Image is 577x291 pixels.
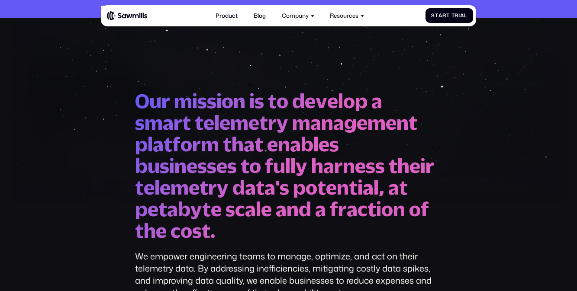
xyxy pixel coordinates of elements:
span: f [330,198,338,220]
span: a [264,176,275,198]
span: l [285,155,290,176]
span: s [280,176,289,198]
span: t [182,112,191,133]
span: s [375,155,385,176]
span: l [214,112,219,133]
div: Company [282,12,309,19]
span: o [277,90,288,112]
span: d [292,90,305,112]
span: t [135,176,144,198]
span: d [299,198,311,220]
span: s [255,90,264,112]
span: y [190,198,202,220]
span: e [267,133,278,155]
span: t [349,176,358,198]
span: u [149,90,161,112]
span: T [451,13,455,19]
span: e [144,176,155,198]
span: n [321,112,333,133]
div: Resources [326,8,368,23]
span: t [435,13,438,19]
span: l [256,198,261,220]
span: t [259,112,268,133]
span: r [208,176,217,198]
span: n [343,155,355,176]
span: g [344,112,357,133]
span: s [192,220,202,241]
span: r [338,198,347,220]
span: t [202,198,211,220]
a: Blog [249,8,270,23]
span: c [235,198,245,220]
span: e [357,112,367,133]
span: r [425,155,434,176]
span: o [343,90,355,112]
span: e [305,90,316,112]
div: Resources [330,12,358,19]
span: t [241,155,249,176]
span: t [195,112,203,133]
span: t [317,176,326,198]
a: StartTrial [425,8,473,23]
span: a [167,198,178,220]
span: e [261,198,272,220]
span: e [148,198,158,220]
span: r [442,13,446,19]
span: y [217,176,229,198]
span: e [211,198,222,220]
span: l [464,13,467,19]
span: p [355,90,367,112]
span: a [244,133,255,155]
span: . [210,220,215,241]
span: b [178,198,190,220]
span: o [181,220,192,241]
span: e [409,155,420,176]
span: s [197,155,207,176]
span: e [187,155,197,176]
span: n [174,155,187,176]
span: r [161,90,170,112]
span: s [329,133,339,155]
span: a [163,112,174,133]
span: a [276,198,287,220]
span: t [255,133,263,155]
span: o [306,176,317,198]
span: n [233,90,245,112]
span: m [171,176,189,198]
span: p [293,176,306,198]
span: t [202,220,210,241]
span: i [216,90,222,112]
span: t [200,176,208,198]
span: i [249,90,255,112]
span: s [226,198,235,220]
span: n [287,198,299,220]
span: h [311,155,323,176]
span: e [216,155,227,176]
span: m [367,112,386,133]
span: a [388,176,399,198]
span: , [379,176,384,198]
span: o [409,198,421,220]
span: m [145,112,163,133]
a: Product [211,8,242,23]
span: o [381,198,393,220]
span: m [174,90,192,112]
span: n [393,198,405,220]
span: p [135,133,148,155]
span: h [232,133,244,155]
span: t [446,13,450,19]
span: S [431,13,435,19]
span: h [144,220,156,241]
span: a [333,112,344,133]
span: l [148,133,153,155]
span: s [227,155,237,176]
span: d [232,176,245,198]
span: t [256,176,264,198]
span: s [197,90,207,112]
span: e [327,90,338,112]
span: n [337,176,349,198]
span: s [207,155,216,176]
span: i [420,155,425,176]
span: a [347,198,358,220]
span: r [192,133,201,155]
